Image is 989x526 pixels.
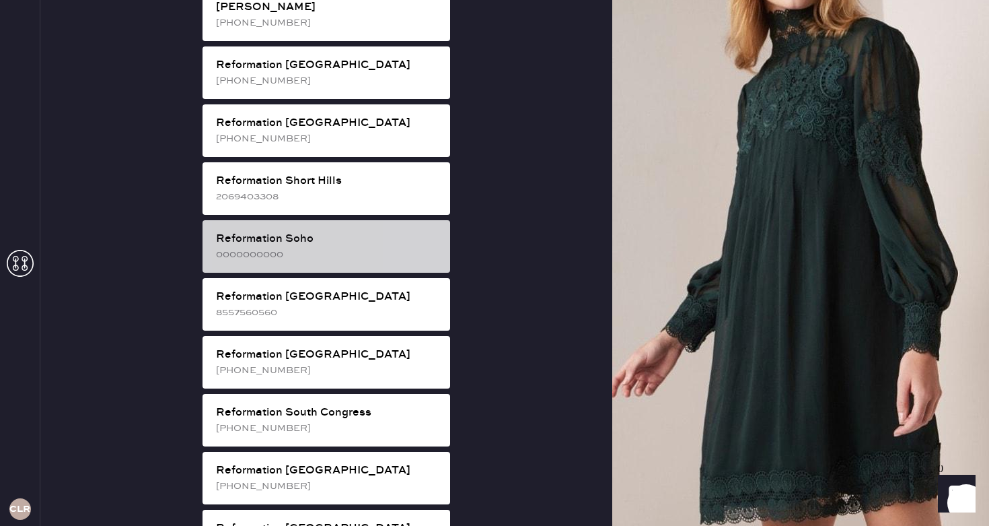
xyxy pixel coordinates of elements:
div: Reformation South Congress [216,405,439,421]
div: [PHONE_NUMBER] [216,479,439,494]
div: Reformation Short Hills [216,173,439,189]
div: Reformation [GEOGRAPHIC_DATA] [216,463,439,479]
div: Reformation [GEOGRAPHIC_DATA] [216,289,439,305]
div: [PHONE_NUMBER] [216,73,439,88]
iframe: Front Chat [925,465,983,523]
h3: CLR [9,504,30,514]
div: 2069403308 [216,189,439,204]
div: Reformation [GEOGRAPHIC_DATA] [216,57,439,73]
div: [PHONE_NUMBER] [216,363,439,378]
div: Reformation [GEOGRAPHIC_DATA] [216,115,439,131]
div: Reformation Soho [216,231,439,247]
div: [PHONE_NUMBER] [216,15,439,30]
div: [PHONE_NUMBER] [216,421,439,436]
div: 0000000000 [216,247,439,262]
div: Reformation [GEOGRAPHIC_DATA] [216,347,439,363]
div: 8557560560 [216,305,439,320]
div: [PHONE_NUMBER] [216,131,439,146]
